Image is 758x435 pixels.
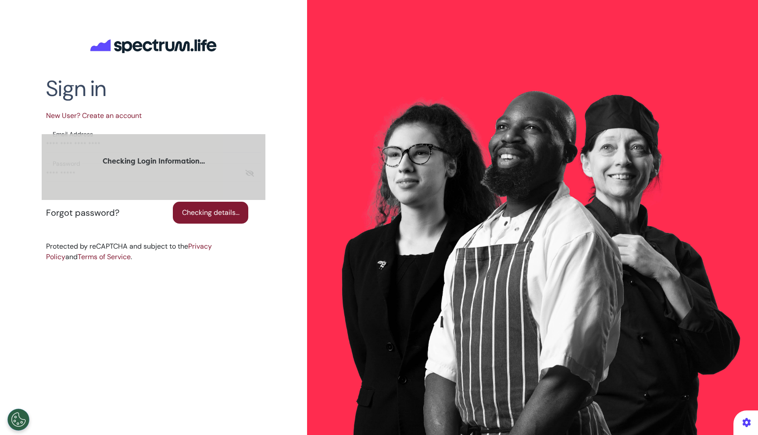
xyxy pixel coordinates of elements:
[46,241,261,262] div: Protected by reCAPTCHA and subject to the and .
[173,202,249,224] button: Checking details...
[46,207,119,218] span: Forgot password?
[7,409,29,431] button: Open Preferences
[50,130,95,139] label: Email Address
[78,252,131,261] a: Terms of Service
[88,32,219,60] img: company logo
[46,242,212,261] a: Privacy Policy
[46,111,142,120] span: New User? Create an account
[42,156,265,167] div: Checking Login Information...
[46,75,261,102] h2: Sign in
